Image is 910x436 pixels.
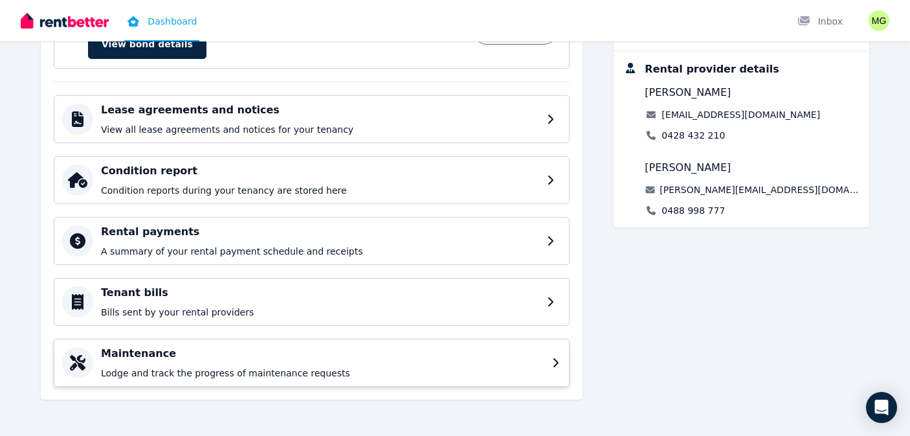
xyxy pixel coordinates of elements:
a: [EMAIL_ADDRESS][DOMAIN_NAME] [661,108,820,121]
div: Rental provider details [645,62,779,77]
p: Condition reports during your tenancy are stored here [101,184,539,197]
div: Open Intercom Messenger [866,392,897,423]
a: [PERSON_NAME][EMAIL_ADDRESS][DOMAIN_NAME] [660,183,859,196]
div: Inbox [797,15,843,28]
button: View bond details [88,29,206,59]
p: Lodge and track the progress of maintenance requests [101,367,544,380]
span: [PERSON_NAME] [645,160,731,176]
a: 0428 432 210 [661,129,725,142]
h4: Condition report [101,163,539,179]
p: View all lease agreements and notices for your tenancy [101,123,539,136]
p: A summary of your rental payment schedule and receipts [101,245,539,258]
a: 0488 998 777 [661,204,725,217]
h4: Rental payments [101,224,539,240]
h4: Maintenance [101,346,544,361]
h4: Tenant bills [101,285,539,301]
img: RentBetter [21,11,109,30]
p: Bills sent by your rental providers [101,306,539,319]
img: Michelle Gordon [869,10,889,31]
span: [PERSON_NAME] [645,85,731,100]
h4: Lease agreements and notices [101,102,539,118]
